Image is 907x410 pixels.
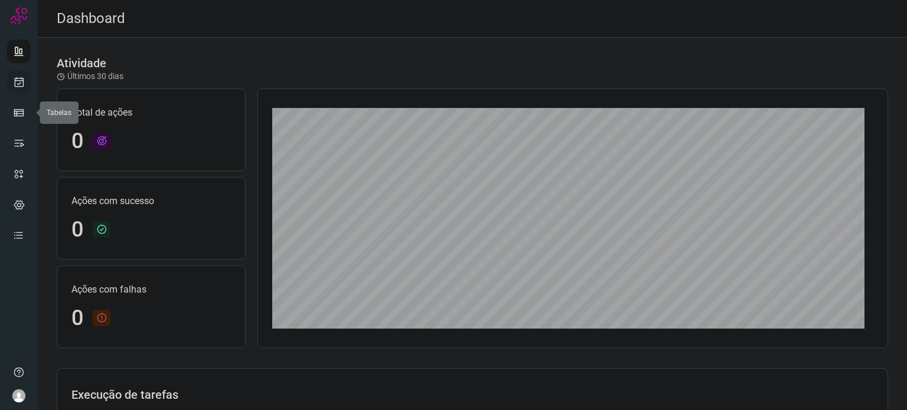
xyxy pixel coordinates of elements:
p: Ações com falhas [71,283,231,297]
p: Últimos 30 dias [57,70,123,83]
img: avatar-user-boy.jpg [12,389,26,403]
h1: 0 [71,129,83,154]
p: Total de ações [71,106,231,120]
h2: Dashboard [57,10,125,27]
h1: 0 [71,217,83,242]
h3: Execução de tarefas [71,388,873,402]
span: Tabelas [47,109,71,117]
p: Ações com sucesso [71,194,231,208]
h1: 0 [71,306,83,331]
img: Logo [10,7,28,25]
h3: Atividade [57,56,106,70]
